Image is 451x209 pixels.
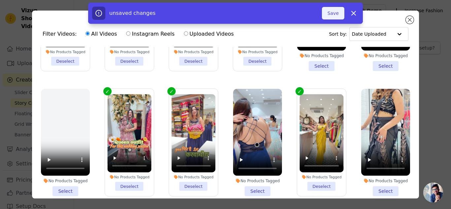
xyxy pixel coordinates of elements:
div: No Products Tagged [361,53,410,58]
div: No Products Tagged [107,175,151,179]
label: Instagram Reels [126,30,175,38]
div: No Products Tagged [43,50,87,54]
div: No Products Tagged [297,53,346,58]
div: No Products Tagged [299,175,343,179]
div: No Products Tagged [41,178,90,184]
div: No Products Tagged [235,50,279,54]
div: No Products Tagged [233,178,282,184]
button: Save [322,7,344,19]
div: No Products Tagged [361,178,410,184]
div: No Products Tagged [107,50,151,54]
div: No Products Tagged [171,50,215,54]
a: Open chat [423,183,443,202]
div: Sort by: [329,27,408,41]
span: unsaved changes [109,10,156,16]
div: No Products Tagged [171,175,215,179]
label: Uploaded Videos [184,30,234,38]
div: Filter Videos: [43,26,237,42]
label: All Videos [85,30,117,38]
